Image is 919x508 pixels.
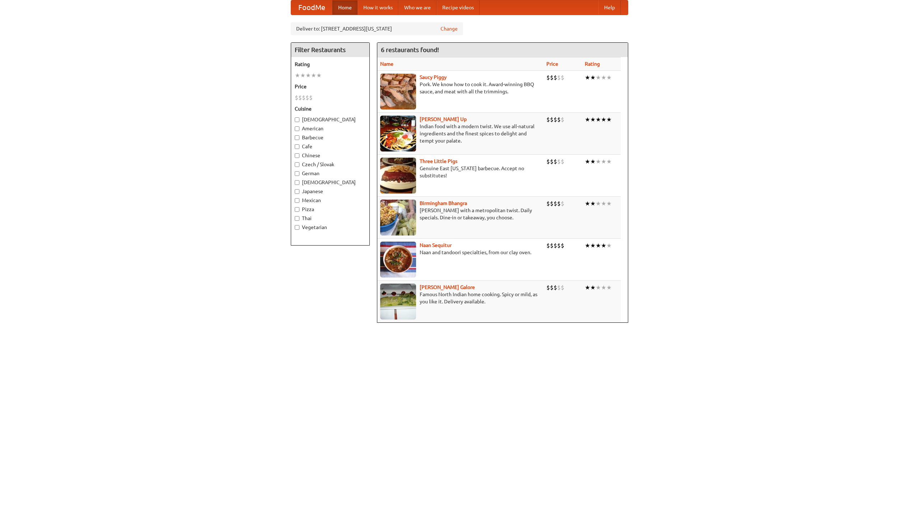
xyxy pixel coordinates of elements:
[585,200,590,208] li: ★
[380,249,541,256] p: Naan and tandoori specialties, from our clay oven.
[316,71,322,79] li: ★
[295,197,366,204] label: Mexican
[554,200,557,208] li: $
[585,242,590,250] li: ★
[546,116,550,123] li: $
[381,46,439,53] ng-pluralize: 6 restaurants found!
[554,116,557,123] li: $
[561,284,564,292] li: $
[380,165,541,179] p: Genuine East [US_STATE] barbecue. Accept no substitutes!
[295,198,299,203] input: Mexican
[585,61,600,67] a: Rating
[546,158,550,166] li: $
[305,71,311,79] li: ★
[550,242,554,250] li: $
[557,116,561,123] li: $
[295,116,366,123] label: [DEMOGRAPHIC_DATA]
[546,74,550,81] li: $
[295,61,366,68] h5: Rating
[596,158,601,166] li: ★
[295,94,298,102] li: $
[546,242,550,250] li: $
[398,0,437,15] a: Who we are
[420,242,452,248] a: Naan Sequitur
[585,158,590,166] li: ★
[295,162,299,167] input: Czech / Slovak
[420,74,447,80] a: Saucy Piggy
[585,284,590,292] li: ★
[305,94,309,102] li: $
[550,116,554,123] li: $
[295,189,299,194] input: Japanese
[437,0,480,15] a: Recipe videos
[295,125,366,132] label: American
[358,0,398,15] a: How it works
[546,200,550,208] li: $
[380,116,416,152] img: curryup.jpg
[332,0,358,15] a: Home
[561,74,564,81] li: $
[420,116,467,122] a: [PERSON_NAME] Up
[596,284,601,292] li: ★
[291,43,369,57] h4: Filter Restaurants
[295,144,299,149] input: Cafe
[295,161,366,168] label: Czech / Slovak
[291,0,332,15] a: FoodMe
[302,94,305,102] li: $
[380,207,541,221] p: [PERSON_NAME] with a metropolitan twist. Daily specials. Dine-in or takeaway, you choose.
[295,216,299,221] input: Thai
[601,200,606,208] li: ★
[601,158,606,166] li: ★
[561,200,564,208] li: $
[601,74,606,81] li: ★
[590,200,596,208] li: ★
[440,25,458,32] a: Change
[557,284,561,292] li: $
[380,284,416,320] img: currygalore.jpg
[550,200,554,208] li: $
[606,158,612,166] li: ★
[546,61,558,67] a: Price
[311,71,316,79] li: ★
[295,188,366,195] label: Japanese
[606,200,612,208] li: ★
[380,158,416,194] img: littlepigs.jpg
[554,242,557,250] li: $
[300,71,305,79] li: ★
[590,116,596,123] li: ★
[295,179,366,186] label: [DEMOGRAPHIC_DATA]
[295,171,299,176] input: German
[295,135,299,140] input: Barbecue
[295,215,366,222] label: Thai
[557,158,561,166] li: $
[380,74,416,109] img: saucy.jpg
[606,242,612,250] li: ★
[601,242,606,250] li: ★
[380,61,393,67] a: Name
[601,116,606,123] li: ★
[295,134,366,141] label: Barbecue
[295,105,366,112] h5: Cuisine
[291,22,463,35] div: Deliver to: [STREET_ADDRESS][US_STATE]
[380,81,541,95] p: Pork. We know how to cook it. Award-winning BBQ sauce, and meat with all the trimmings.
[420,284,475,290] a: [PERSON_NAME] Galore
[596,200,601,208] li: ★
[420,158,457,164] b: Three Little Pigs
[561,242,564,250] li: $
[585,116,590,123] li: ★
[561,158,564,166] li: $
[596,116,601,123] li: ★
[585,74,590,81] li: ★
[550,284,554,292] li: $
[546,284,550,292] li: $
[295,224,366,231] label: Vegetarian
[557,242,561,250] li: $
[590,74,596,81] li: ★
[295,71,300,79] li: ★
[295,117,299,122] input: [DEMOGRAPHIC_DATA]
[554,74,557,81] li: $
